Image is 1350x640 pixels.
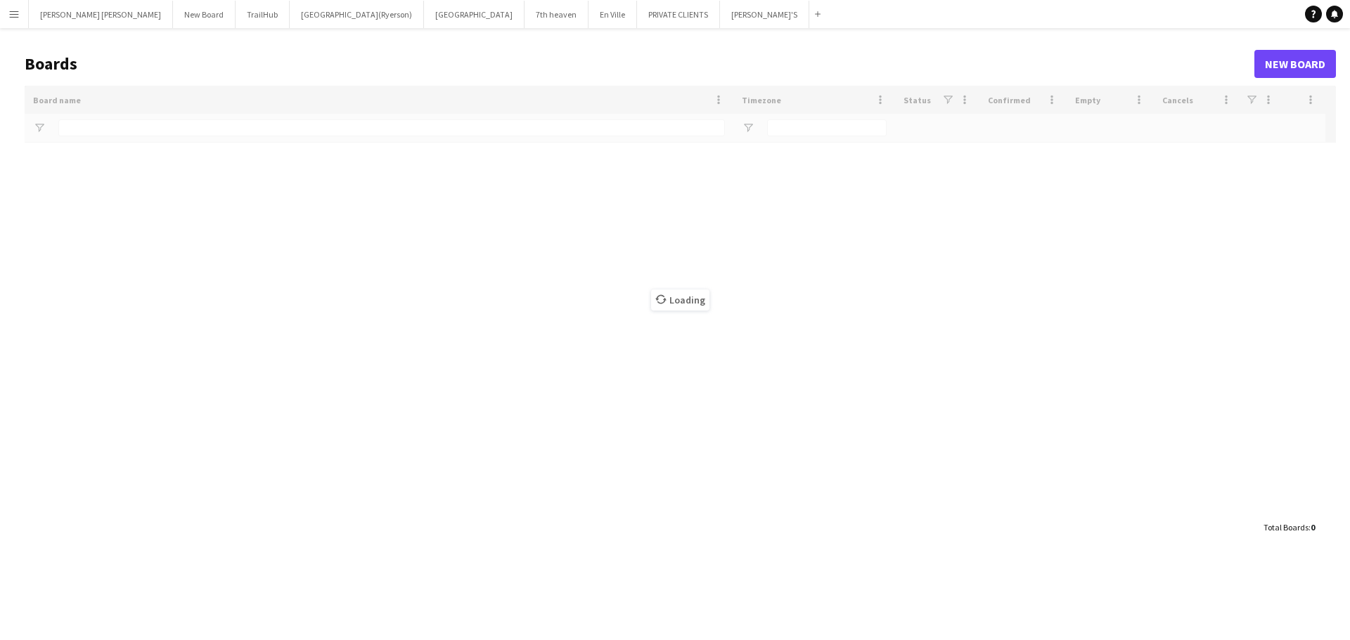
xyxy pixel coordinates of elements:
[589,1,637,28] button: En Ville
[424,1,525,28] button: [GEOGRAPHIC_DATA]
[236,1,290,28] button: TrailHub
[29,1,173,28] button: [PERSON_NAME] [PERSON_NAME]
[1264,514,1315,541] div: :
[651,289,709,311] span: Loading
[525,1,589,28] button: 7th heaven
[1254,50,1336,78] a: New Board
[25,53,1254,74] h1: Boards
[637,1,720,28] button: PRIVATE CLIENTS
[1311,522,1315,533] span: 0
[173,1,236,28] button: New Board
[290,1,424,28] button: [GEOGRAPHIC_DATA](Ryerson)
[1264,522,1309,533] span: Total Boards
[720,1,809,28] button: [PERSON_NAME]'S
